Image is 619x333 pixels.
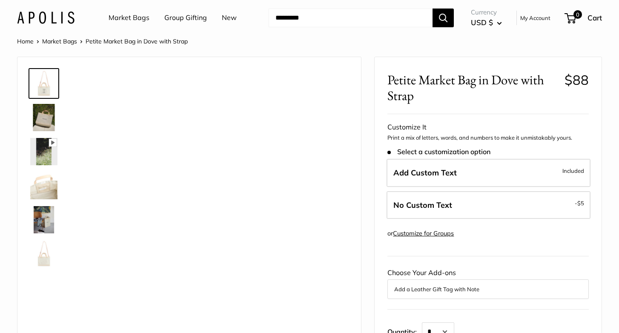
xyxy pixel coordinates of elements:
input: Search... [269,9,433,27]
img: Apolis [17,11,75,24]
span: Petite Market Bag in Dove with Strap [387,72,558,103]
span: Select a customization option [387,148,490,156]
label: Add Custom Text [387,159,590,187]
span: - [575,198,584,208]
nav: Breadcrumb [17,36,188,47]
span: Included [562,166,584,176]
img: Petite Market Bag in Dove with Strap [30,138,57,165]
span: Add Custom Text [393,168,457,178]
button: USD $ [471,16,502,29]
span: 0 [573,10,582,19]
a: Petite Market Bag in Dove with Strap [29,102,59,133]
a: Customize for Groups [393,230,454,237]
img: Petite Market Bag in Dove with Strap [30,70,57,97]
div: Customize It [387,121,589,134]
img: Petite Market Bag in Dove with Strap [30,172,57,199]
span: $5 [577,200,584,207]
span: No Custom Text [393,200,452,210]
a: Group Gifting [164,11,207,24]
img: Petite Market Bag in Dove with Strap [30,104,57,131]
a: Petite Market Bag in Dove with Strap [29,204,59,235]
a: Home [17,37,34,45]
a: New [222,11,237,24]
label: Leave Blank [387,191,590,219]
span: Currency [471,6,502,18]
span: $88 [565,72,589,88]
div: or [387,228,454,239]
img: Petite Market Bag in Dove with Strap [30,240,57,267]
a: 0 Cart [565,11,602,25]
p: Print a mix of letters, words, and numbers to make it unmistakably yours. [387,134,589,142]
span: Cart [587,13,602,22]
a: My Account [520,13,550,23]
a: Petite Market Bag in Dove with Strap [29,68,59,99]
span: Petite Market Bag in Dove with Strap [86,37,188,45]
a: Market Bags [42,37,77,45]
a: Petite Market Bag in Dove with Strap [29,238,59,269]
div: Choose Your Add-ons [387,267,589,299]
button: Search [433,9,454,27]
a: Market Bags [109,11,149,24]
img: Petite Market Bag in Dove with Strap [30,206,57,233]
span: USD $ [471,18,493,27]
button: Add a Leather Gift Tag with Note [394,284,582,294]
a: Petite Market Bag in Dove with Strap [29,170,59,201]
a: Petite Market Bag in Dove with Strap [29,136,59,167]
